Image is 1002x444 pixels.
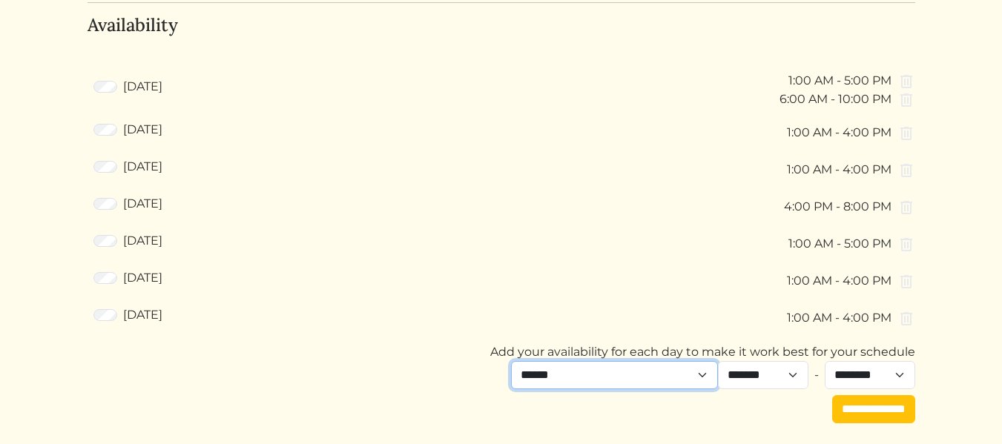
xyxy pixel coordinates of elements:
[123,158,162,176] label: [DATE]
[787,272,915,291] div: 1:00 AM - 4:00 PM
[897,73,915,90] img: delete-6a4ebecd6be49a24130832cdfa1f982c6efdadca769df921a9ad7d1e9751966f.svg
[123,306,162,324] label: [DATE]
[123,232,162,250] label: [DATE]
[88,343,915,361] div: Add your availability for each day to make it work best for your schedule
[123,195,162,213] label: [DATE]
[123,121,162,139] label: [DATE]
[88,15,915,36] h4: Availability
[787,124,915,142] div: 1:00 AM - 4:00 PM
[897,91,915,109] img: delete-6a4ebecd6be49a24130832cdfa1f982c6efdadca769df921a9ad7d1e9751966f.svg
[897,199,915,216] img: delete-6a4ebecd6be49a24130832cdfa1f982c6efdadca769df921a9ad7d1e9751966f.svg
[787,309,915,328] div: 1:00 AM - 4:00 PM
[897,273,915,291] img: delete-6a4ebecd6be49a24130832cdfa1f982c6efdadca769df921a9ad7d1e9751966f.svg
[787,161,915,179] div: 1:00 AM - 4:00 PM
[897,310,915,328] img: delete-6a4ebecd6be49a24130832cdfa1f982c6efdadca769df921a9ad7d1e9751966f.svg
[718,361,915,389] div: -
[897,125,915,142] img: delete-6a4ebecd6be49a24130832cdfa1f982c6efdadca769df921a9ad7d1e9751966f.svg
[779,90,915,109] div: 6:00 AM - 10:00 PM
[123,269,162,287] label: [DATE]
[784,198,915,216] div: 4:00 PM - 8:00 PM
[897,162,915,179] img: delete-6a4ebecd6be49a24130832cdfa1f982c6efdadca769df921a9ad7d1e9751966f.svg
[897,236,915,254] img: delete-6a4ebecd6be49a24130832cdfa1f982c6efdadca769df921a9ad7d1e9751966f.svg
[779,72,915,90] div: 1:00 AM - 5:00 PM
[123,78,162,96] label: [DATE]
[788,235,915,254] div: 1:00 AM - 5:00 PM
